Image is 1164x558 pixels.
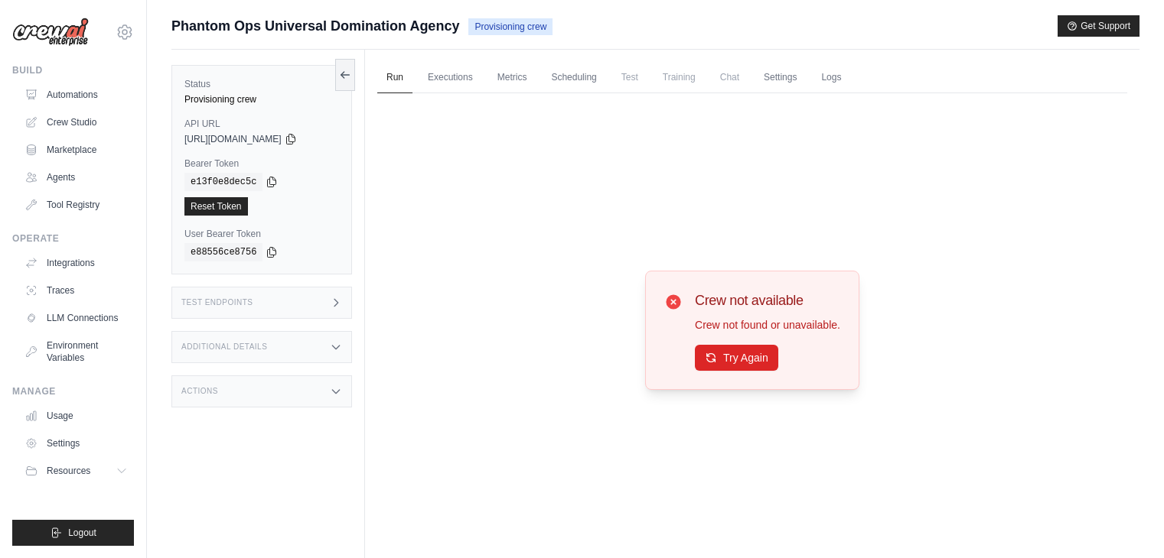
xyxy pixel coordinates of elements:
a: Scheduling [542,62,605,94]
a: Logs [812,62,850,94]
a: Marketplace [18,138,134,162]
span: Resources [47,465,90,477]
a: Traces [18,278,134,303]
a: Usage [18,404,134,428]
div: Operate [12,232,134,245]
iframe: Chat Widget [1087,485,1164,558]
div: Provisioning crew [184,93,339,105]
button: Get Support [1058,15,1140,37]
a: Executions [419,62,482,94]
a: Integrations [18,251,134,275]
span: Logout [68,527,96,539]
a: Automations [18,83,134,107]
div: Manage [12,385,134,397]
a: Crew Studio [18,110,134,135]
p: Crew not found or unavailable. [695,317,840,333]
span: Training is not available until the deployment is complete [654,62,705,92]
div: Build [12,64,134,76]
h3: Test Endpoints [181,298,253,307]
span: Phantom Ops Universal Domination Agency [171,15,459,37]
img: Logo [12,18,89,47]
h3: Crew not available [695,290,840,311]
button: Logout [12,520,134,546]
a: Tool Registry [18,193,134,217]
a: Agents [18,165,134,190]
span: Chat is not available until the deployment is complete [711,62,748,92]
span: Test [612,62,647,92]
span: [URL][DOMAIN_NAME] [184,133,282,145]
h3: Actions [181,387,218,396]
a: Metrics [488,62,536,94]
button: Resources [18,459,134,483]
span: Provisioning crew [468,18,553,35]
a: Environment Variables [18,333,134,370]
a: Settings [18,431,134,456]
label: Status [184,78,339,90]
label: API URL [184,118,339,130]
a: LLM Connections [18,306,134,330]
code: e13f0e8dec5c [184,173,262,191]
a: Settings [755,62,806,94]
code: e88556ce8756 [184,243,262,261]
a: Reset Token [184,197,248,216]
a: Run [377,62,412,94]
label: User Bearer Token [184,228,339,240]
button: Try Again [695,345,778,371]
h3: Additional Details [181,342,267,352]
label: Bearer Token [184,157,339,170]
